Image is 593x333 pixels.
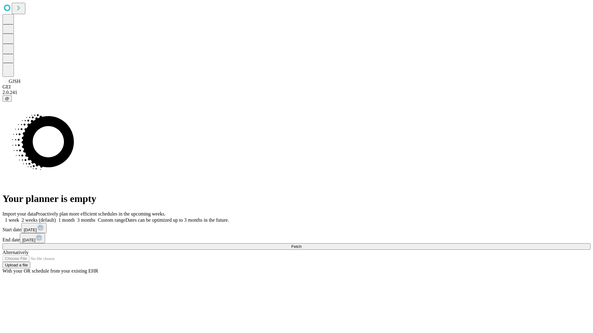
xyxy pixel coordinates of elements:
h1: Your planner is empty [2,193,591,204]
div: 2.0.241 [2,90,591,95]
button: Fetch [2,243,591,250]
span: 2 weeks (default) [22,217,56,223]
button: Upload a file [2,262,30,268]
span: Import your data [2,211,36,216]
button: [DATE] [20,233,45,243]
span: Custom range [98,217,125,223]
span: Dates can be optimized up to 3 months in the future. [125,217,229,223]
span: [DATE] [24,228,37,232]
span: Alternatively [2,250,28,255]
span: Fetch [291,244,301,249]
span: With your OR schedule from your existing EHR [2,268,98,273]
span: 1 week [5,217,19,223]
button: @ [2,95,12,102]
span: 1 month [58,217,75,223]
div: End date [2,233,591,243]
span: GJSH [9,79,20,84]
span: Proactively plan more efficient schedules in the upcoming weeks. [36,211,166,216]
span: [DATE] [22,238,35,242]
div: GEI [2,84,591,90]
div: Start date [2,223,591,233]
span: 3 months [77,217,95,223]
span: @ [5,96,9,101]
button: [DATE] [21,223,47,233]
